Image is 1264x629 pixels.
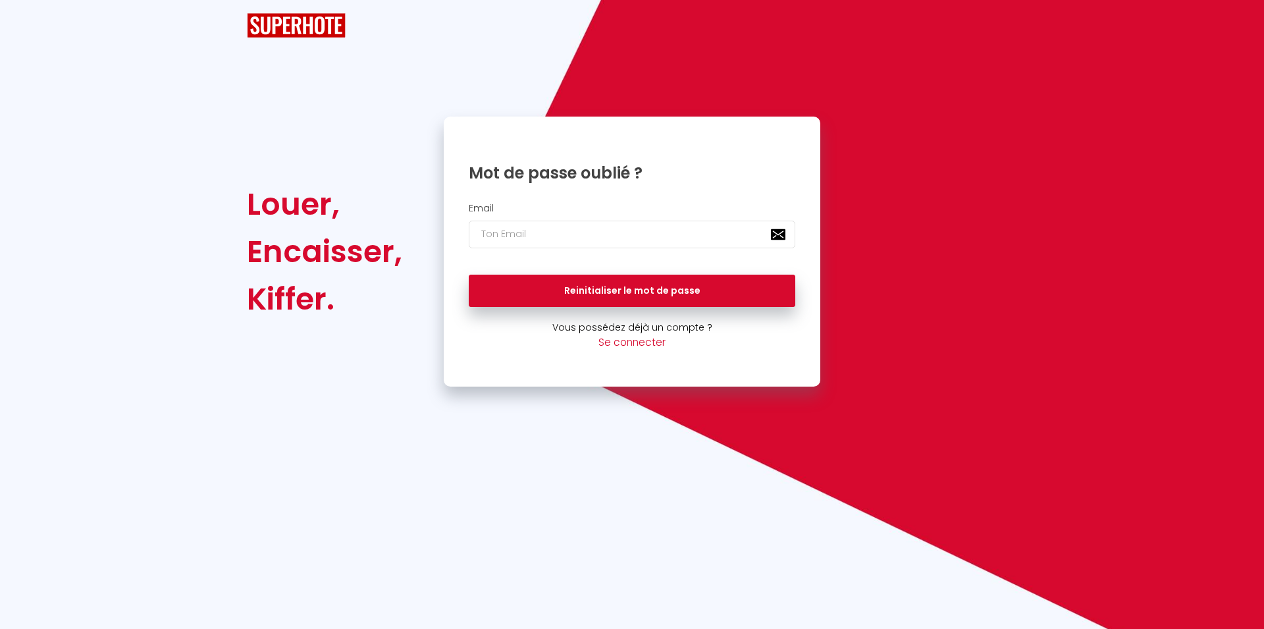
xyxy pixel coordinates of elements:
h1: Mot de passe oublié ? [469,163,795,183]
input: Ton Email [469,221,795,248]
h2: Email [469,203,795,214]
button: Ouvrir le widget de chat LiveChat [11,5,50,45]
a: Se connecter [598,335,666,349]
div: Louer, [247,180,402,228]
button: Reinitialiser le mot de passe [469,275,795,308]
div: Encaisser, [247,228,402,275]
div: Kiffer. [247,275,402,323]
p: Vous possédez déjà un compte ? [444,320,820,335]
img: SuperHote logo [247,13,346,38]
